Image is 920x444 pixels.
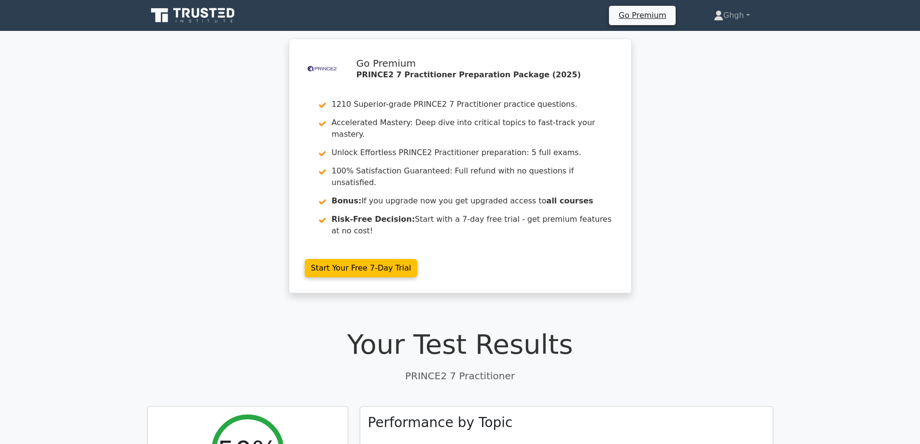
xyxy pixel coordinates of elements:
[147,328,773,360] h1: Your Test Results
[613,9,672,22] a: Go Premium
[147,369,773,383] p: PRINCE2 7 Practitioner
[691,6,773,25] a: Ghgh
[368,415,513,431] h3: Performance by Topic
[305,259,418,277] a: Start Your Free 7-Day Trial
